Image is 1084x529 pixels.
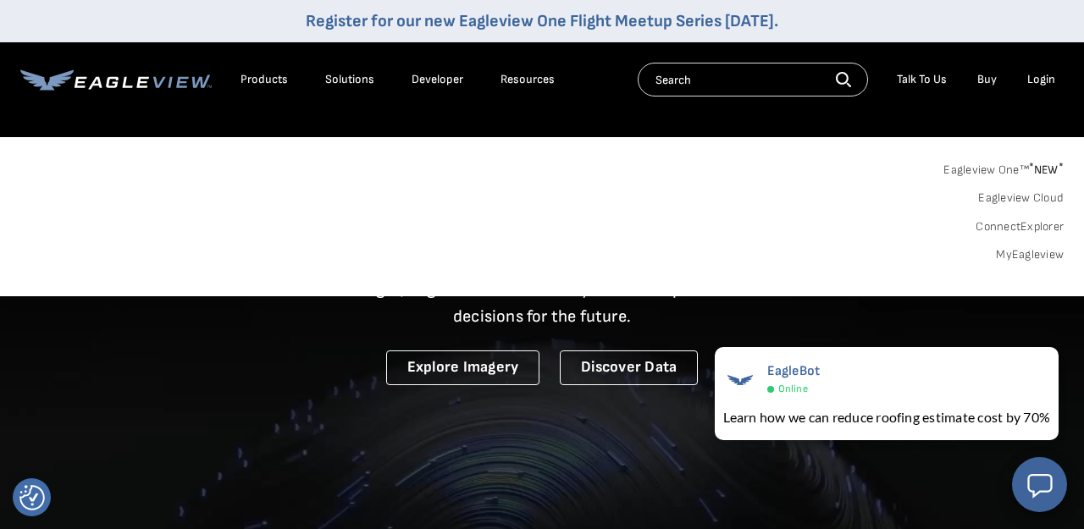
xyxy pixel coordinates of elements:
a: Eagleview Cloud [978,190,1064,206]
div: Learn how we can reduce roofing estimate cost by 70% [723,407,1050,427]
a: ConnectExplorer [976,219,1064,234]
a: Developer [412,72,463,87]
a: MyEagleview [996,247,1064,262]
div: Login [1027,72,1055,87]
div: Resources [501,72,555,87]
a: Discover Data [560,350,698,385]
span: NEW [1029,163,1064,177]
a: Register for our new Eagleview One Flight Meetup Series [DATE]. [306,11,778,31]
button: Consent Preferences [19,485,45,510]
a: Eagleview One™*NEW* [943,157,1064,177]
div: Products [241,72,288,87]
a: Explore Imagery [386,350,540,385]
button: Open chat window [1012,457,1067,512]
div: Solutions [325,72,374,87]
span: EagleBot [767,363,821,379]
img: Revisit consent button [19,485,45,510]
input: Search [638,63,868,96]
a: Buy [977,72,997,87]
div: Talk To Us [897,72,947,87]
span: Online [778,383,808,395]
img: EagleBot [723,363,757,397]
